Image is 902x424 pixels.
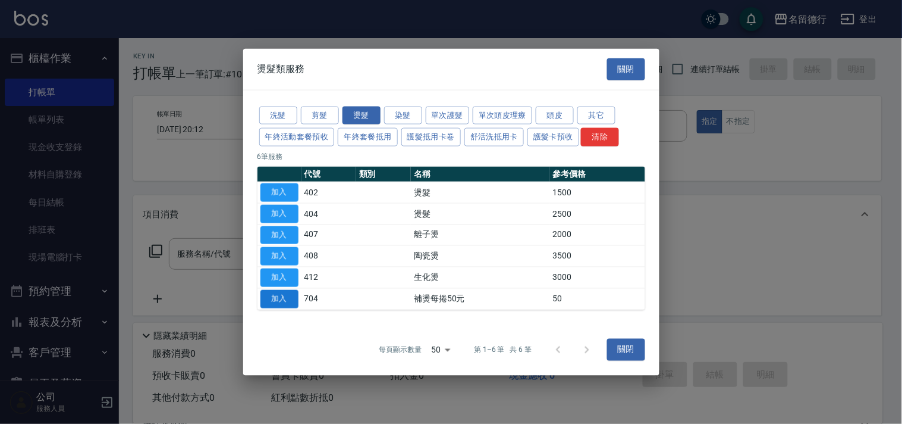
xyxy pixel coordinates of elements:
[301,245,356,267] td: 408
[426,106,470,124] button: 單次護髮
[260,226,298,244] button: 加入
[411,288,549,310] td: 補燙每捲50元
[301,288,356,310] td: 704
[549,225,645,246] td: 2000
[607,339,645,361] button: 關閉
[464,128,524,146] button: 舒活洗抵用卡
[301,225,356,246] td: 407
[301,267,356,288] td: 412
[411,203,549,225] td: 燙髮
[379,344,422,355] p: 每頁顯示數量
[260,269,298,287] button: 加入
[527,128,579,146] button: 護髮卡預收
[549,288,645,310] td: 50
[411,267,549,288] td: 生化燙
[473,106,532,124] button: 單次頭皮理療
[411,225,549,246] td: 離子燙
[301,203,356,225] td: 404
[257,151,645,162] p: 6 筆服務
[581,128,619,146] button: 清除
[549,203,645,225] td: 2500
[411,182,549,203] td: 燙髮
[577,106,615,124] button: 其它
[260,289,298,308] button: 加入
[549,267,645,288] td: 3000
[411,245,549,267] td: 陶瓷燙
[549,182,645,203] td: 1500
[260,204,298,223] button: 加入
[426,333,455,366] div: 50
[607,58,645,80] button: 關閉
[536,106,574,124] button: 頭皮
[259,106,297,124] button: 洗髮
[259,128,335,146] button: 年終活動套餐預收
[257,63,305,75] span: 燙髮類服務
[411,167,549,182] th: 名稱
[338,128,397,146] button: 年終套餐抵用
[301,106,339,124] button: 剪髮
[549,167,645,182] th: 參考價格
[342,106,381,124] button: 燙髮
[260,247,298,266] button: 加入
[356,167,411,182] th: 類別
[301,167,356,182] th: 代號
[384,106,422,124] button: 染髮
[260,183,298,202] button: 加入
[401,128,461,146] button: 護髮抵用卡卷
[474,344,532,355] p: 第 1–6 筆 共 6 筆
[301,182,356,203] td: 402
[549,245,645,267] td: 3500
